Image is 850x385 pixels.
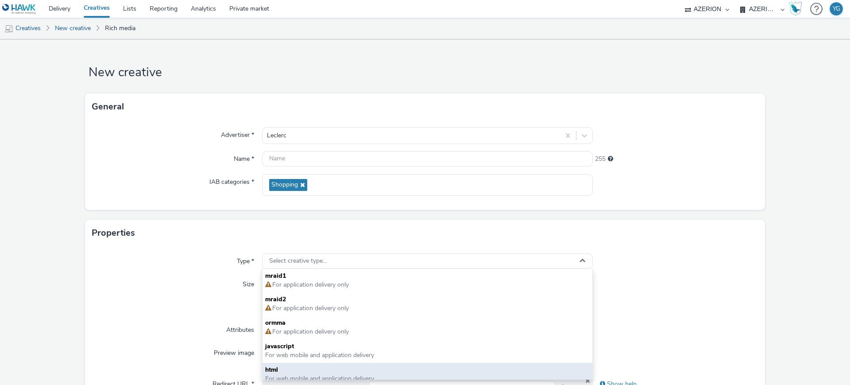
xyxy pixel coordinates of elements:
[265,351,374,359] span: For web mobile and application delivery
[789,2,806,16] a: Hawk Academy
[271,181,298,189] span: Shopping
[239,276,258,289] label: Size
[50,18,95,39] a: New creative
[265,272,590,280] span: mraid1
[833,2,840,16] div: YG
[789,2,802,16] img: Hawk Academy
[217,127,258,140] label: Advertiser *
[85,64,765,81] h1: New creative
[100,18,140,39] a: Rich media
[230,151,258,163] label: Name *
[265,342,590,351] span: javascript
[262,151,593,167] input: Name
[595,155,606,163] span: 255
[265,374,374,383] span: For web mobile and application delivery
[233,253,258,266] label: Type *
[269,257,327,265] span: Select creative type...
[608,155,613,163] div: Maximum 255 characters
[92,226,135,240] h3: Properties
[2,4,36,15] img: undefined Logo
[206,174,258,187] label: IAB categories *
[271,304,349,312] span: For application delivery only
[92,100,124,113] h3: General
[223,322,258,334] label: Attributes
[265,295,590,304] span: mraid2
[4,24,13,33] img: mobile
[271,327,349,336] span: For application delivery only
[210,345,258,358] label: Preview image
[265,366,590,374] span: html
[271,280,349,289] span: For application delivery only
[265,319,590,327] span: ormma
